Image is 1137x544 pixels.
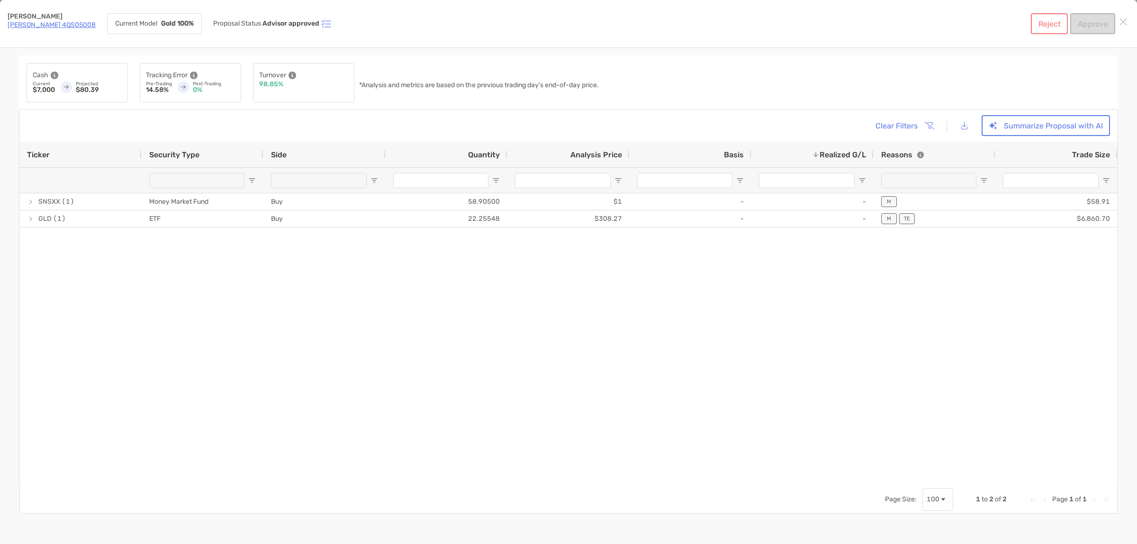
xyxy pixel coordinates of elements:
[1002,495,1007,503] span: 2
[904,216,910,222] p: TE
[989,495,993,503] span: 2
[1083,495,1087,503] span: 1
[115,20,157,27] p: Current Model
[142,210,263,227] div: ETF
[1069,495,1074,503] span: 1
[630,193,751,210] div: -
[885,495,917,503] div: Page Size:
[142,193,263,210] div: Money Market Fund
[321,18,332,29] img: icon status
[248,177,256,184] button: Open Filter Menu
[53,211,66,227] span: (1)
[33,81,55,87] p: Current
[146,69,188,81] p: Tracking Error
[259,69,286,81] p: Turnover
[858,177,866,184] button: Open Filter Menu
[637,173,732,188] input: Basis Filter Input
[149,150,199,159] span: Security Type
[262,20,319,27] p: Advisor approved
[76,87,122,93] p: $80.39
[193,81,235,87] p: Post-Trading
[887,199,891,205] p: M
[507,210,630,227] div: $308.27
[820,150,866,159] span: Realized G/L
[370,177,378,184] button: Open Filter Menu
[1072,150,1110,159] span: Trade Size
[146,81,172,87] p: Pre-Trading
[614,177,622,184] button: Open Filter Menu
[263,210,386,227] div: Buy
[995,193,1118,210] div: $58.91
[213,20,261,27] p: Proposal Status
[27,150,50,159] span: Ticker
[492,177,500,184] button: Open Filter Menu
[995,210,1118,227] div: $6,860.70
[1052,495,1068,503] span: Page
[8,13,96,20] p: [PERSON_NAME]
[1091,496,1098,503] div: Next Page
[62,194,74,209] span: (1)
[980,177,988,184] button: Open Filter Menu
[8,21,96,29] a: [PERSON_NAME] 4QS05008
[1031,13,1068,34] button: Reject
[193,87,235,93] p: 0%
[359,82,599,89] p: *Analysis and metrics are based on the previous trading day's end-of-day price.
[38,194,60,209] span: SNSXX
[33,69,48,81] p: Cash
[468,150,500,159] span: Quantity
[570,150,622,159] span: Analysis Price
[1041,496,1048,503] div: Previous Page
[1102,177,1110,184] button: Open Filter Menu
[1075,495,1081,503] span: of
[271,150,287,159] span: Side
[1029,496,1037,503] div: First Page
[922,488,953,511] div: Page Size
[887,216,891,222] p: M
[263,193,386,210] div: Buy
[759,173,855,188] input: Realized G/L Filter Input
[982,495,988,503] span: to
[259,81,283,88] p: 98.85%
[386,210,507,227] div: 22.25548
[393,173,488,188] input: Quantity Filter Input
[751,210,874,227] div: -
[868,115,940,136] button: Clear Filters
[76,81,122,87] p: Projected
[995,495,1001,503] span: of
[146,87,172,93] p: 14.58%
[751,193,874,210] div: -
[976,495,980,503] span: 1
[1003,173,1099,188] input: Trade Size Filter Input
[1102,496,1110,503] div: Last Page
[881,150,924,159] div: Reasons
[630,210,751,227] div: -
[161,19,194,27] strong: Gold 100%
[38,211,52,227] span: GLD
[1116,15,1130,29] button: Close modal
[507,193,630,210] div: $1
[724,150,744,159] span: Basis
[982,115,1110,136] button: Summarize Proposal with AI
[515,173,611,188] input: Analysis Price Filter Input
[386,193,507,210] div: 58.90500
[736,177,744,184] button: Open Filter Menu
[927,495,939,503] div: 100
[33,87,55,93] p: $7,000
